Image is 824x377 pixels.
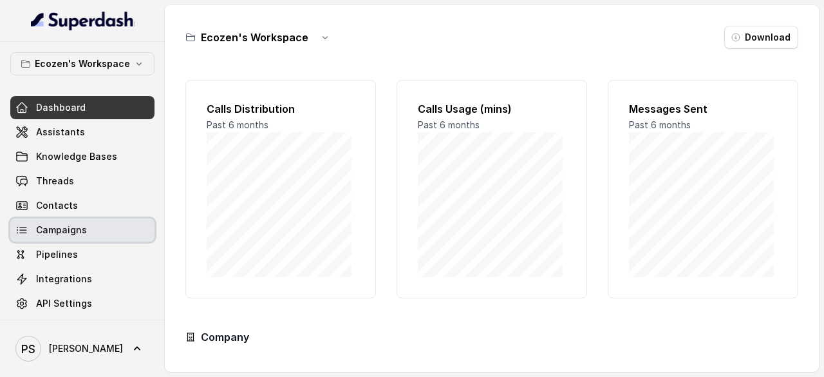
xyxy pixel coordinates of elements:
h2: Calls Usage (mins) [418,101,566,117]
span: Dashboard [36,101,86,114]
a: Assistants [10,121,154,144]
text: PS [21,342,35,356]
span: Past 6 months [629,119,691,130]
span: Knowledge Bases [36,150,117,163]
h3: Ecozen's Workspace [201,30,308,45]
span: Campaigns [36,224,87,237]
a: Threads [10,169,154,193]
span: Past 6 months [207,119,268,130]
a: Integrations [10,267,154,291]
p: Ecozen's Workspace [35,56,130,72]
button: Download [724,26,798,49]
span: Contacts [36,199,78,212]
span: Integrations [36,273,92,285]
h3: Company [201,329,249,345]
button: Ecozen's Workspace [10,52,154,75]
a: Campaigns [10,218,154,242]
span: Pipelines [36,248,78,261]
a: Dashboard [10,96,154,119]
span: Assistants [36,126,85,139]
a: [PERSON_NAME] [10,331,154,367]
a: Pipelines [10,243,154,266]
a: Knowledge Bases [10,145,154,168]
h2: Calls Distribution [207,101,355,117]
h2: Messages Sent [629,101,777,117]
span: API Settings [36,297,92,310]
img: light.svg [31,10,135,31]
a: API Settings [10,292,154,315]
span: Threads [36,175,74,188]
span: [PERSON_NAME] [49,342,123,355]
span: Past 6 months [418,119,480,130]
a: Contacts [10,194,154,217]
